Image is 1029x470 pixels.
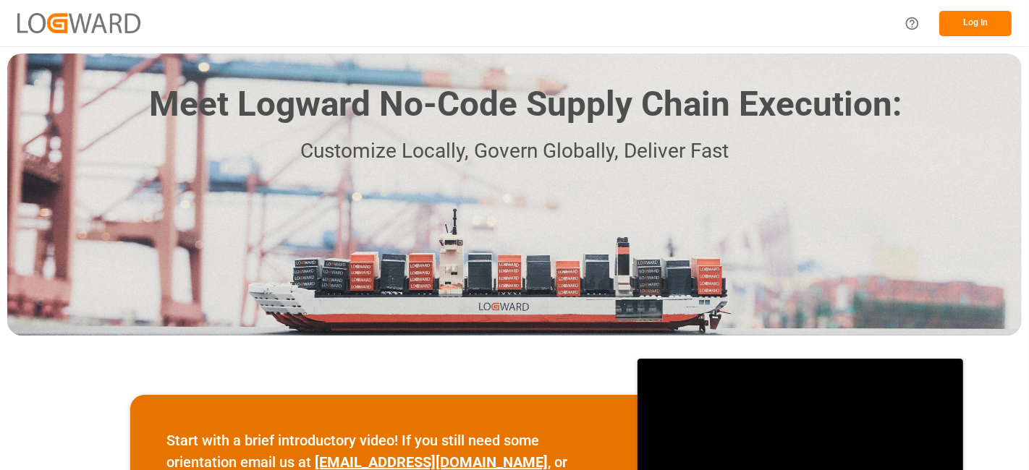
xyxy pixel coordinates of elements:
h1: Meet Logward No-Code Supply Chain Execution: [149,79,902,130]
button: Log In [939,11,1012,36]
button: Help Center [896,7,928,40]
img: Logward_new_orange.png [17,13,140,33]
p: Customize Locally, Govern Globally, Deliver Fast [127,135,902,168]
